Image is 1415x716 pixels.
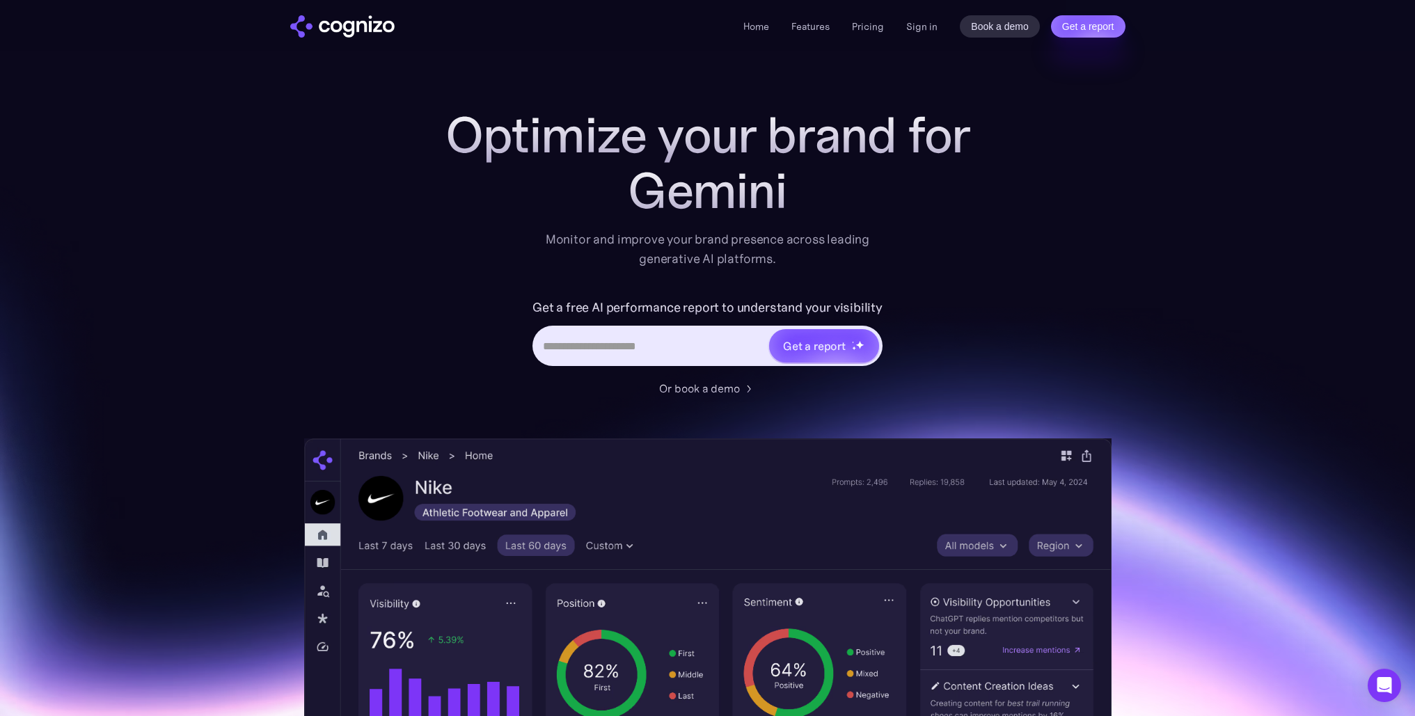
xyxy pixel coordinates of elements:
a: Get a reportstarstarstar [768,328,880,364]
a: Features [791,20,830,33]
h1: Optimize your brand for [429,107,986,163]
img: star [855,340,864,349]
img: star [852,341,854,343]
div: Get a report [783,337,846,354]
div: Monitor and improve your brand presence across leading generative AI platforms. [537,230,879,269]
div: Or book a demo [659,380,740,397]
img: cognizo logo [290,15,395,38]
div: Gemini [429,163,986,218]
a: Pricing [852,20,884,33]
a: Home [743,20,769,33]
img: star [852,346,857,351]
a: home [290,15,395,38]
label: Get a free AI performance report to understand your visibility [532,296,883,319]
div: Open Intercom Messenger [1368,669,1401,702]
form: Hero URL Input Form [532,296,883,373]
a: Book a demo [960,15,1040,38]
a: Sign in [906,18,938,35]
a: Get a report [1051,15,1125,38]
a: Or book a demo [659,380,757,397]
